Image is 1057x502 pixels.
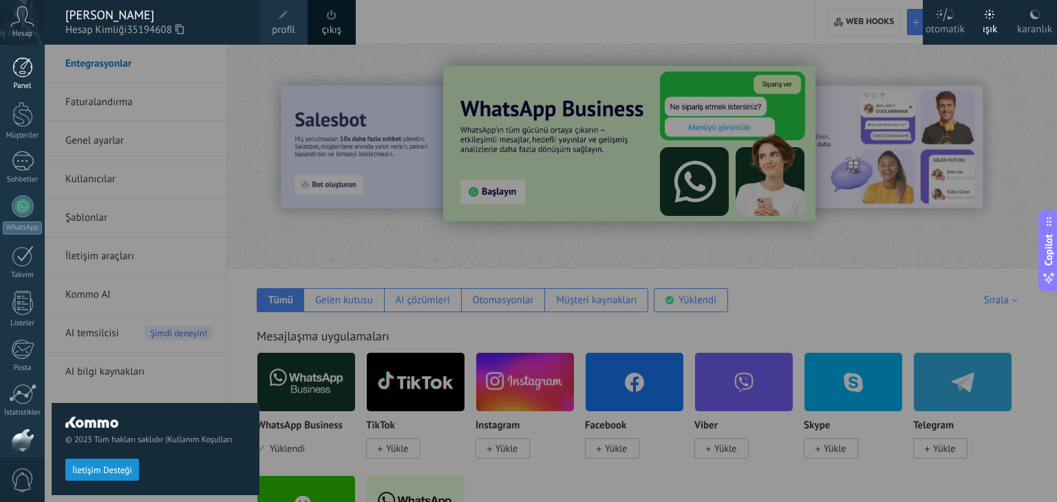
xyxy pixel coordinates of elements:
span: Hesap [12,30,32,39]
div: Sohbetler [3,175,43,184]
div: otomatik [926,9,965,45]
div: İstatistikler [3,408,43,417]
div: [PERSON_NAME] [65,8,246,23]
span: Copilot [1042,234,1056,266]
button: İletişim Desteği [65,459,139,481]
div: Panel [3,82,43,91]
span: İletişim Desteği [72,466,132,475]
div: WhatsApp [3,221,42,234]
div: Posta [3,364,43,373]
span: © 2025 Tüm hakları saklıdır | [65,435,246,445]
span: Hesap Kimliği [65,23,246,38]
span: profil [272,23,295,38]
div: Takvim [3,271,43,280]
div: Listeler [3,319,43,328]
span: 35194608 [127,23,183,38]
div: ışık [983,9,998,45]
a: Kullanım Koşulları [168,435,233,445]
div: Müşteriler [3,131,43,140]
a: çıkış [322,23,341,38]
div: karanlık [1017,9,1052,45]
a: İletişim Desteği [65,464,139,474]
